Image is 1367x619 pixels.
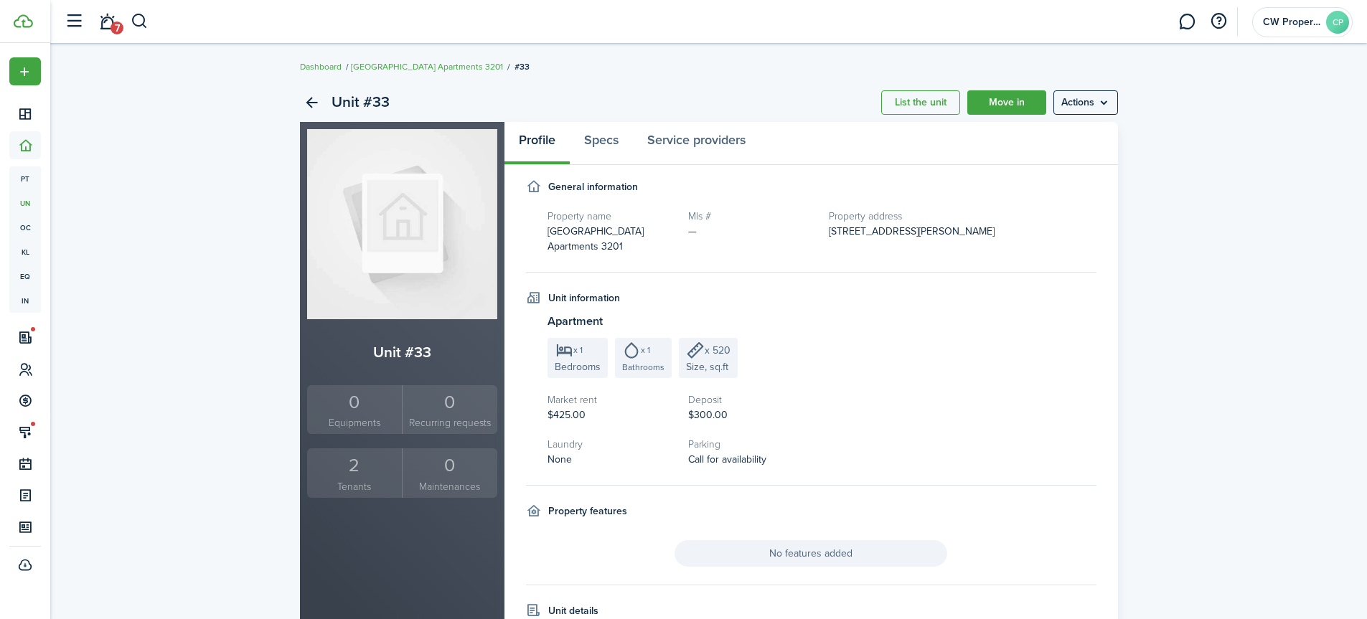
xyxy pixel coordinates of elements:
[573,346,583,354] span: x 1
[686,359,728,374] span: Size, sq.ft
[633,122,760,165] a: Service providers
[60,8,88,35] button: Open sidebar
[570,122,633,165] a: Specs
[351,60,503,73] a: [GEOGRAPHIC_DATA] Apartments 3201
[307,341,497,364] h2: Unit #33
[548,392,674,407] h5: Market rent
[688,392,814,407] h5: Deposit
[93,4,121,40] a: Notifications
[548,407,586,422] span: $425.00
[688,437,814,452] h5: Parking
[705,343,731,358] span: x 520
[548,504,627,519] h4: Property features
[9,191,41,215] a: un
[406,479,494,494] small: Maintenances
[1173,4,1201,40] a: Messaging
[311,389,399,416] div: 0
[402,448,497,498] a: 0Maintenances
[9,57,41,85] button: Open menu
[622,361,664,374] span: Bathrooms
[548,290,620,306] h4: Unit information
[688,209,814,224] h5: Mls #
[548,603,598,618] h4: Unit details
[688,224,697,239] span: —
[515,60,530,73] span: #33
[555,359,601,374] span: Bedrooms
[1263,17,1320,27] span: CW Properties
[402,385,497,435] a: 0Recurring requests
[9,166,41,191] a: pt
[548,179,638,194] h4: General information
[307,129,497,319] img: Unit avatar
[311,452,399,479] div: 2
[675,540,947,567] span: No features added
[307,448,403,498] a: 2Tenants
[131,9,149,34] button: Search
[641,346,650,354] span: x 1
[548,209,674,224] h5: Property name
[9,264,41,288] a: eq
[307,385,403,435] a: 0Equipments
[9,288,41,313] a: in
[406,452,494,479] div: 0
[311,479,399,494] small: Tenants
[829,224,995,239] span: [STREET_ADDRESS][PERSON_NAME]
[300,90,324,115] a: Back
[548,452,572,467] span: None
[1053,90,1118,115] menu-btn: Actions
[967,90,1046,115] a: Move in
[688,452,766,467] span: Call for availability
[548,224,644,254] span: [GEOGRAPHIC_DATA] Apartments 3201
[688,407,728,422] span: $300.00
[1206,9,1231,34] button: Open resource center
[1053,90,1118,115] button: Open menu
[829,209,1096,224] h5: Property address
[9,240,41,264] a: kl
[14,14,33,28] img: TenantCloud
[111,22,123,34] span: 7
[548,313,1096,331] h3: Apartment
[406,389,494,416] div: 0
[406,415,494,430] small: Recurring requests
[881,90,960,115] a: List the unit
[332,90,390,115] h2: Unit #33
[548,437,674,452] h5: Laundry
[9,215,41,240] a: oc
[311,415,399,430] small: Equipments
[1326,11,1349,34] avatar-text: CP
[300,60,342,73] a: Dashboard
